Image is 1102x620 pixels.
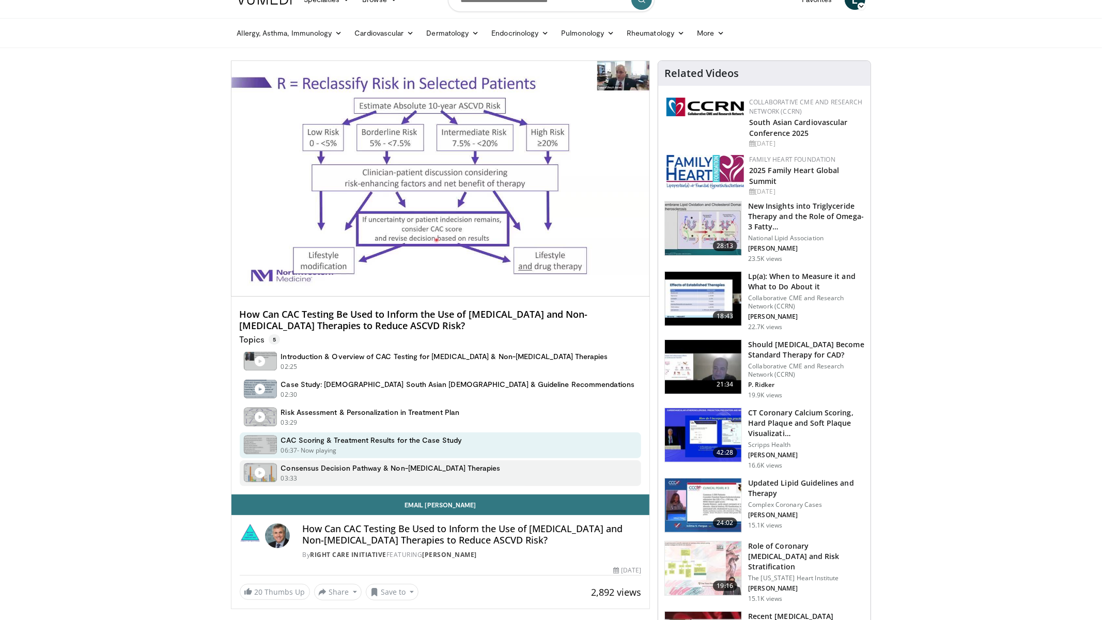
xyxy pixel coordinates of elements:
a: 24:02 Updated Lipid Guidelines and Therapy Complex Coronary Cases [PERSON_NAME] 15.1K views [664,478,864,533]
p: 02:30 [281,390,298,399]
p: 16.6K views [748,461,782,470]
p: The [US_STATE] Heart Institute [748,574,864,582]
span: 20 [255,587,263,597]
span: 18:43 [713,311,738,321]
p: Complex Coronary Cases [748,501,864,509]
img: a04ee3ba-8487-4636-b0fb-5e8d268f3737.png.150x105_q85_autocrop_double_scale_upscale_version-0.2.png [666,98,744,116]
h3: Updated Lipid Guidelines and Therapy [748,478,864,499]
a: More [691,23,731,43]
a: Cardiovascular [348,23,420,43]
span: 24:02 [713,518,738,528]
img: Avatar [265,523,290,548]
div: [DATE] [749,139,862,148]
a: Collaborative CME and Research Network (CCRN) [749,98,862,116]
p: 03:33 [281,474,298,483]
a: 19:16 Role of Coronary [MEDICAL_DATA] and Risk Stratification The [US_STATE] Heart Institute [PER... [664,541,864,603]
button: Share [314,584,362,600]
img: eb63832d-2f75-457d-8c1a-bbdc90eb409c.150x105_q85_crop-smart_upscale.jpg [665,340,741,394]
h4: Risk Assessment & Personalization in Treatment Plan [281,408,460,417]
img: 45ea033d-f728-4586-a1ce-38957b05c09e.150x105_q85_crop-smart_upscale.jpg [665,202,741,255]
img: Right Care Initiative [240,523,261,548]
p: 06:37 [281,446,298,455]
h3: New Insights into Triglyceride Therapy and the Role of Omega-3 Fatty… [748,201,864,232]
a: 18:43 Lp(a): When to Measure it and What to Do About it Collaborative CME and Research Network (C... [664,271,864,331]
p: Collaborative CME and Research Network (CCRN) [748,362,864,379]
video-js: Video Player [231,61,650,297]
img: 96363db5-6b1b-407f-974b-715268b29f70.jpeg.150x105_q85_autocrop_double_scale_upscale_version-0.2.jpg [666,155,744,189]
span: 19:16 [713,581,738,591]
p: [PERSON_NAME] [748,244,864,253]
p: 15.1K views [748,521,782,530]
span: 21:34 [713,379,738,390]
span: 5 [269,334,280,345]
a: 21:34 Should [MEDICAL_DATA] Become Standard Therapy for CAD? Collaborative CME and Research Netwo... [664,339,864,399]
a: 28:13 New Insights into Triglyceride Therapy and the Role of Omega-3 Fatty… National Lipid Associ... [664,201,864,263]
a: Right Care Initiative [310,550,386,559]
p: - Now playing [297,446,337,455]
p: Collaborative CME and Research Network (CCRN) [748,294,864,311]
span: 42:28 [713,447,738,458]
img: 7a20132b-96bf-405a-bedd-783937203c38.150x105_q85_crop-smart_upscale.jpg [665,272,741,326]
h4: CAC Scoring & Treatment Results for the Case Study [281,436,462,445]
p: 19.9K views [748,391,782,399]
p: P. Ridker [748,381,864,389]
img: 77f671eb-9394-4acc-bc78-a9f077f94e00.150x105_q85_crop-smart_upscale.jpg [665,478,741,532]
img: 1efa8c99-7b8a-4ab5-a569-1c219ae7bd2c.150x105_q85_crop-smart_upscale.jpg [665,541,741,595]
a: Rheumatology [620,23,691,43]
a: South Asian Cardiovascular Conference 2025 [749,117,848,138]
span: 2,892 views [591,586,641,598]
button: Save to [366,584,418,600]
p: 15.1K views [748,595,782,603]
p: [PERSON_NAME] [748,584,864,593]
p: National Lipid Association [748,234,864,242]
p: 02:25 [281,362,298,371]
a: 2025 Family Heart Global Summit [749,165,839,186]
span: 28:13 [713,241,738,251]
h3: Should [MEDICAL_DATA] Become Standard Therapy for CAD? [748,339,864,360]
a: Pulmonology [555,23,620,43]
div: [DATE] [613,566,641,575]
h4: Related Videos [664,67,739,80]
p: [PERSON_NAME] [748,313,864,321]
h3: Lp(a): When to Measure it and What to Do About it [748,271,864,292]
a: Dermatology [421,23,486,43]
a: 42:28 CT Coronary Calcium Scoring, Hard Plaque and Soft Plaque Visualizati… Scripps Health [PERSO... [664,408,864,470]
img: 4ea3ec1a-320e-4f01-b4eb-a8bc26375e8f.150x105_q85_crop-smart_upscale.jpg [665,408,741,462]
a: [PERSON_NAME] [422,550,477,559]
h4: Consensus Decision Pathway & Non-[MEDICAL_DATA] Therapies [281,463,501,473]
div: By FEATURING [302,550,641,560]
div: [DATE] [749,187,862,196]
a: Family Heart Foundation [749,155,835,164]
h3: CT Coronary Calcium Scoring, Hard Plaque and Soft Plaque Visualizati… [748,408,864,439]
p: [PERSON_NAME] [748,451,864,459]
a: Email [PERSON_NAME] [231,494,650,515]
a: Endocrinology [485,23,555,43]
p: 23.5K views [748,255,782,263]
p: 22.7K views [748,323,782,331]
a: Allergy, Asthma, Immunology [231,23,349,43]
p: [PERSON_NAME] [748,511,864,519]
h4: Introduction & Overview of CAC Testing for [MEDICAL_DATA] & Non-[MEDICAL_DATA] Therapies [281,352,608,361]
h4: How Can CAC Testing Be Used to Inform the Use of [MEDICAL_DATA] and Non-[MEDICAL_DATA] Therapies ... [302,523,641,546]
h4: Case Study: [DEMOGRAPHIC_DATA] South Asian [DEMOGRAPHIC_DATA] & Guideline Recommendations [281,380,635,389]
a: 20 Thumbs Up [240,584,310,600]
p: Scripps Health [748,441,864,449]
h3: Role of Coronary [MEDICAL_DATA] and Risk Stratification [748,541,864,572]
h4: How Can CAC Testing Be Used to Inform the Use of [MEDICAL_DATA] and Non-[MEDICAL_DATA] Therapies ... [240,309,642,331]
p: Topics [240,334,280,345]
p: 03:29 [281,418,298,427]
